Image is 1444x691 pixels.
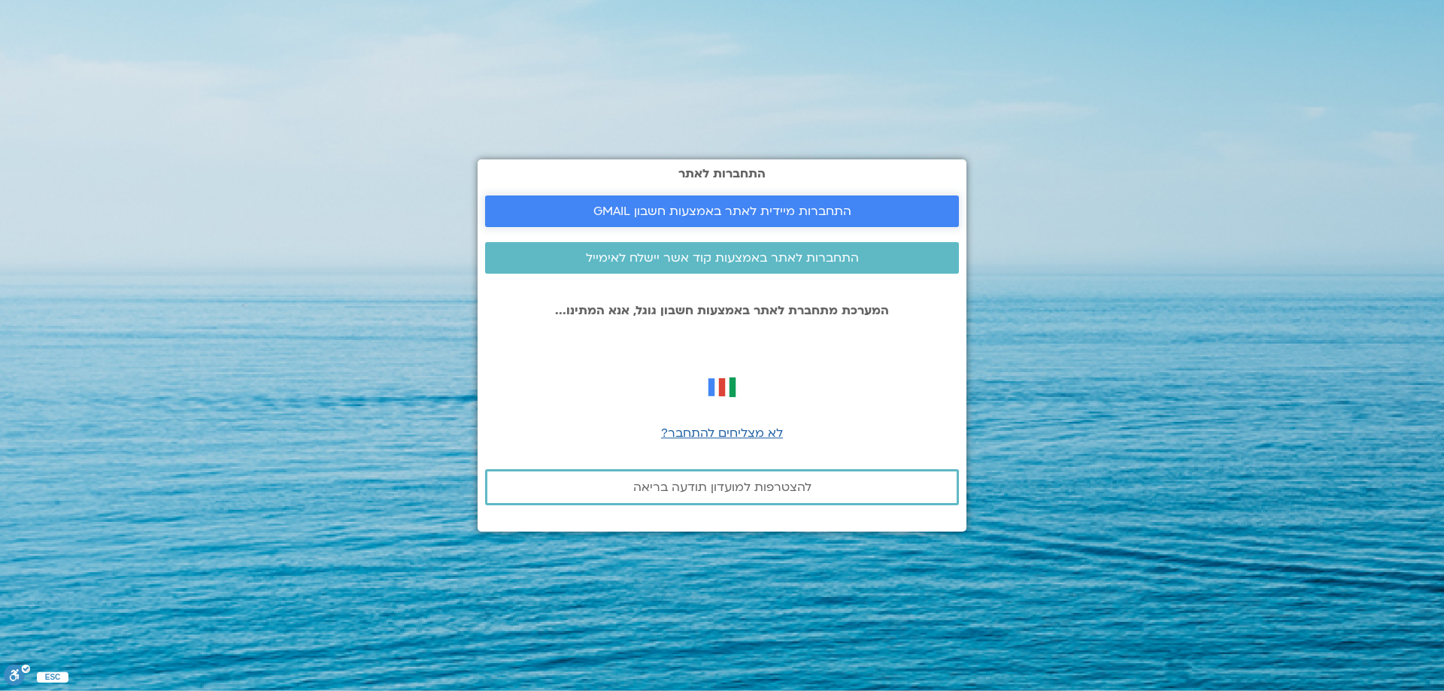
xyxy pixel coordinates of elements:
[633,480,811,494] span: להצטרפות למועדון תודעה בריאה
[485,242,959,274] a: התחברות לאתר באמצעות קוד אשר יישלח לאימייל
[485,304,959,317] p: המערכת מתחברת לאתר באמצעות חשבון גוגל, אנא המתינו...
[485,195,959,227] a: התחברות מיידית לאתר באמצעות חשבון GMAIL
[586,251,859,265] span: התחברות לאתר באמצעות קוד אשר יישלח לאימייל
[485,167,959,180] h2: התחברות לאתר
[485,469,959,505] a: להצטרפות למועדון תודעה בריאה
[593,205,851,218] span: התחברות מיידית לאתר באמצעות חשבון GMAIL
[661,425,783,441] a: לא מצליחים להתחבר?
